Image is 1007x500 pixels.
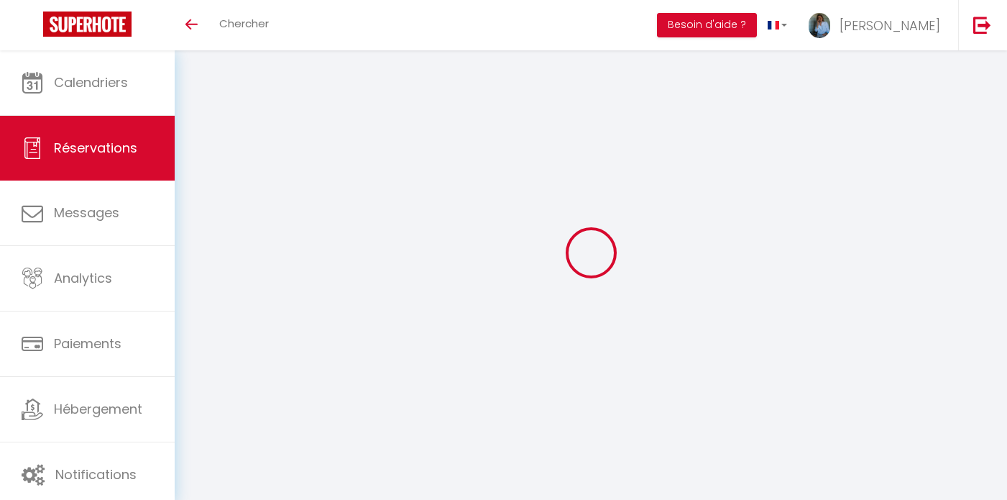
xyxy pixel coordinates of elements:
span: Hébergement [54,400,142,418]
span: Notifications [55,465,137,483]
span: Messages [54,204,119,222]
img: logout [973,16,991,34]
span: Calendriers [54,73,128,91]
button: Besoin d'aide ? [657,13,757,37]
img: ... [809,13,830,38]
span: Réservations [54,139,137,157]
span: Analytics [54,269,112,287]
span: [PERSON_NAME] [840,17,940,35]
span: Paiements [54,335,121,353]
span: Chercher [219,16,269,31]
img: Super Booking [43,12,132,37]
